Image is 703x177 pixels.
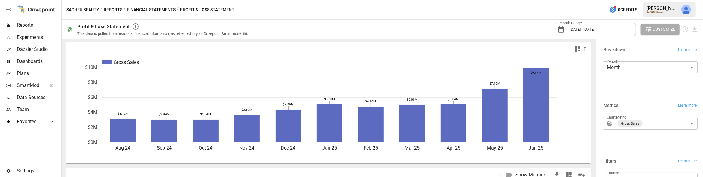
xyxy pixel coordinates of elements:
[604,158,616,165] h6: Filters
[324,98,335,101] text: $5.08M
[157,145,172,151] text: Sep-24
[17,82,43,89] span: SmartModel
[88,79,97,85] text: $8M
[17,94,60,101] span: Data Sources
[487,145,503,151] text: May-25
[88,110,97,115] text: $4M
[104,6,122,14] button: Reports
[100,6,102,14] div: /
[364,145,378,151] text: Feb-25
[448,98,459,101] text: $5.04M
[17,118,43,125] span: Favorites
[641,24,680,35] button: Customize
[447,145,460,151] text: Apr-25
[177,6,179,14] div: /
[619,120,642,127] span: Gross Sales
[530,71,541,75] text: $9.94M
[17,58,60,65] span: Dashboards
[618,6,637,14] span: 0 Credits
[17,106,60,113] span: Team
[604,47,625,53] h6: Breakdown
[678,103,697,109] span: Learn more
[159,113,170,116] text: $3.04M
[66,26,72,32] div: 💸
[322,145,337,151] text: Jan-25
[43,81,47,88] span: ™
[17,167,60,175] span: Settings
[88,124,97,130] text: $2M
[114,59,139,65] text: Gross Sales
[603,61,698,73] div: Month
[678,47,697,53] span: Learn more
[653,26,675,33] span: Customize
[281,145,296,151] text: Dec-24
[681,5,691,14] img: Derek Yimoyines
[691,26,698,33] button: Download report
[124,6,126,14] div: /
[200,113,211,116] text: $3.04M
[241,108,252,112] text: $3.67M
[118,112,128,116] text: $3.12M
[66,6,99,14] button: SACHEU Beauty
[646,11,678,14] div: SACHEU Beauty
[558,20,584,26] label: Month Range
[607,170,620,175] label: Channel
[604,102,618,109] h6: Metrics
[678,158,697,164] span: Learn more
[678,1,695,18] button: Derek Yimoyines
[607,59,617,64] label: Period
[85,64,97,70] text: $10M
[570,27,595,32] span: [DATE] - [DATE]
[489,82,500,85] text: $7.15M
[607,4,640,15] button: 0Credits
[283,103,294,106] text: $4.39M
[607,115,626,120] label: Chart Metric
[115,145,130,151] text: Aug-24
[17,46,60,53] span: Dazzler Studio
[127,6,176,14] button: Financial Statements
[88,139,97,145] text: $0M
[66,55,588,163] svg: A chart.
[199,145,212,151] text: Oct-24
[17,34,60,41] span: Experiments
[17,22,60,29] span: Reports
[77,24,130,29] div: Profit & Loss Statement
[646,5,678,11] div: [PERSON_NAME]
[529,145,543,151] text: Jun-25
[407,98,417,101] text: $5.00M
[88,95,97,100] text: $6M
[240,145,255,151] text: Nov-24
[17,70,60,77] span: Plans
[365,100,376,103] text: $4.76M
[405,145,420,151] text: Mar-25
[682,26,689,33] button: Schedule report
[77,31,248,36] div: This data is pulled from historical financial information, as reflected in your Drivepoint Smartm...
